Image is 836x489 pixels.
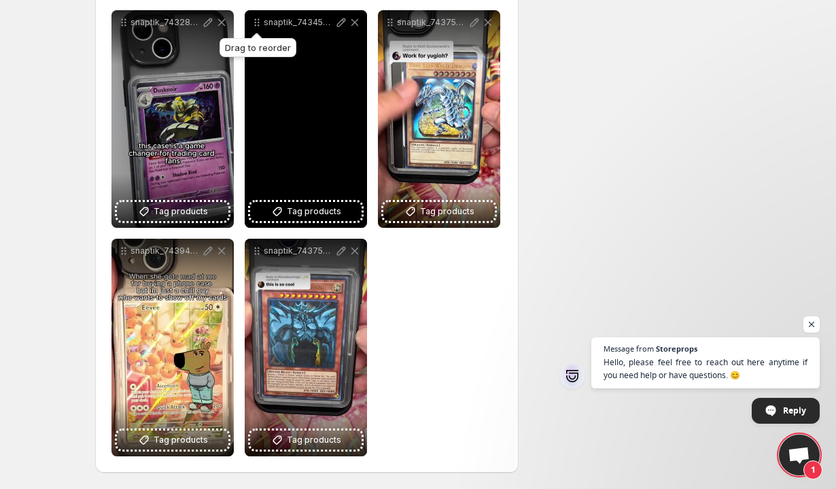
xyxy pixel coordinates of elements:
span: Message from [604,345,654,352]
div: Open chat [779,435,820,475]
button: Tag products [250,431,362,450]
button: Tag products [117,202,228,221]
button: Tag products [117,431,228,450]
span: Tag products [420,205,474,218]
p: snaptik_7439466143150066974_v2 [130,246,201,256]
div: snaptik_7434569309260746015_v2Tag products [245,10,367,228]
div: snaptik_7439466143150066974_v2Tag products [111,239,234,456]
span: 1 [803,460,822,479]
span: Reply [783,399,806,422]
span: Hello, please feel free to reach out here anytime if you need help or have questions. 😊 [604,356,807,382]
span: Tag products [287,205,341,218]
div: snaptik_7437574458249940254_v2Tag products [245,239,367,456]
button: Tag products [383,202,495,221]
button: Tag products [250,202,362,221]
div: snaptik_7437523332544679198_v2Tag products [378,10,500,228]
p: snaptik_7437523332544679198_v2 [397,17,468,28]
p: snaptik_7432896404621757739_v2 [130,17,201,28]
span: Storeprops [656,345,697,352]
span: Tag products [287,433,341,447]
span: Tag products [154,433,208,447]
div: snaptik_7432896404621757739_v2Tag products [111,10,234,228]
span: Tag products [154,205,208,218]
p: snaptik_7434569309260746015_v2 [264,17,334,28]
p: snaptik_7437574458249940254_v2 [264,246,334,256]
